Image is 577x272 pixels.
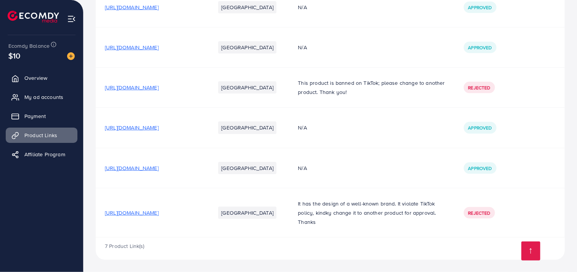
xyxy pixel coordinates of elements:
[468,44,492,51] span: Approved
[24,151,65,158] span: Affiliate Program
[298,199,445,227] p: It has the design of a well-known brand. It violate TikTok policy, kindky change it to another pr...
[24,112,46,120] span: Payment
[468,84,490,91] span: Rejected
[6,108,77,124] a: Payment
[24,93,63,101] span: My ad accounts
[105,164,159,172] span: [URL][DOMAIN_NAME]
[468,210,490,216] span: Rejected
[468,125,492,131] span: Approved
[8,11,59,23] img: logo
[298,124,307,131] span: N/A
[6,70,77,86] a: Overview
[105,44,159,51] span: [URL][DOMAIN_NAME]
[105,84,159,91] span: [URL][DOMAIN_NAME]
[218,1,276,13] li: [GEOGRAPHIC_DATA]
[298,3,307,11] span: N/A
[6,128,77,143] a: Product Links
[24,131,57,139] span: Product Links
[6,89,77,105] a: My ad accounts
[105,3,159,11] span: [URL][DOMAIN_NAME]
[218,41,276,53] li: [GEOGRAPHIC_DATA]
[8,42,50,50] span: Ecomdy Balance
[298,44,307,51] span: N/A
[468,4,492,11] span: Approved
[218,121,276,134] li: [GEOGRAPHIC_DATA]
[105,242,145,250] span: 7 Product Link(s)
[298,78,445,97] p: This product is banned on TikTok; please change to another product. Thank you!
[67,15,76,23] img: menu
[105,209,159,217] span: [URL][DOMAIN_NAME]
[8,50,20,61] span: $10
[218,162,276,174] li: [GEOGRAPHIC_DATA]
[24,74,47,82] span: Overview
[67,52,75,60] img: image
[218,81,276,94] li: [GEOGRAPHIC_DATA]
[6,147,77,162] a: Affiliate Program
[545,238,571,266] iframe: Chat
[298,164,307,172] span: N/A
[105,124,159,131] span: [URL][DOMAIN_NAME]
[468,165,492,172] span: Approved
[218,207,276,219] li: [GEOGRAPHIC_DATA]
